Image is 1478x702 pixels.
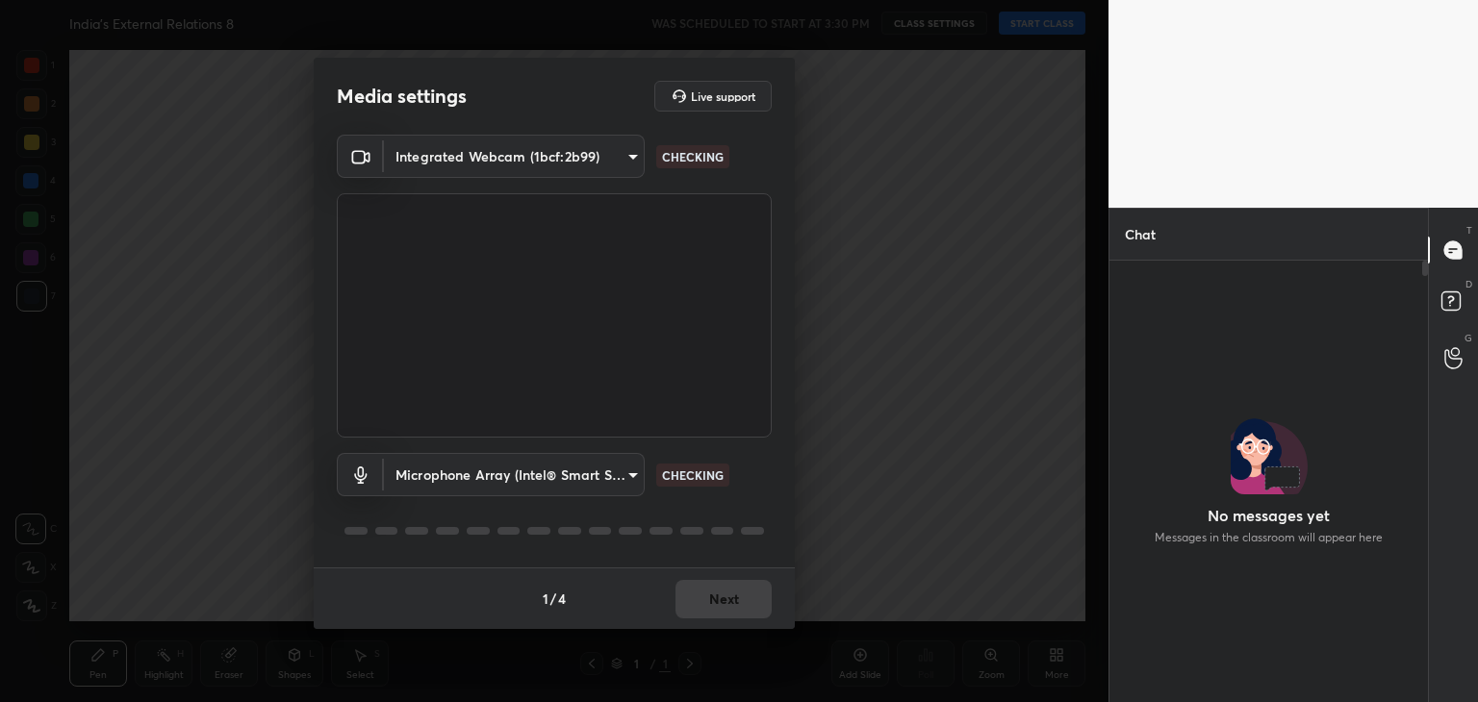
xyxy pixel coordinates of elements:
[662,466,724,484] p: CHECKING
[662,148,724,165] p: CHECKING
[337,84,467,109] h2: Media settings
[384,135,645,178] div: Integrated Webcam (1bcf:2b99)
[1465,277,1472,291] p: D
[550,589,556,609] h4: /
[384,453,645,496] div: Integrated Webcam (1bcf:2b99)
[1465,331,1472,345] p: G
[1109,209,1171,260] p: Chat
[691,90,755,102] h5: Live support
[543,589,548,609] h4: 1
[1466,223,1472,238] p: T
[558,589,566,609] h4: 4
